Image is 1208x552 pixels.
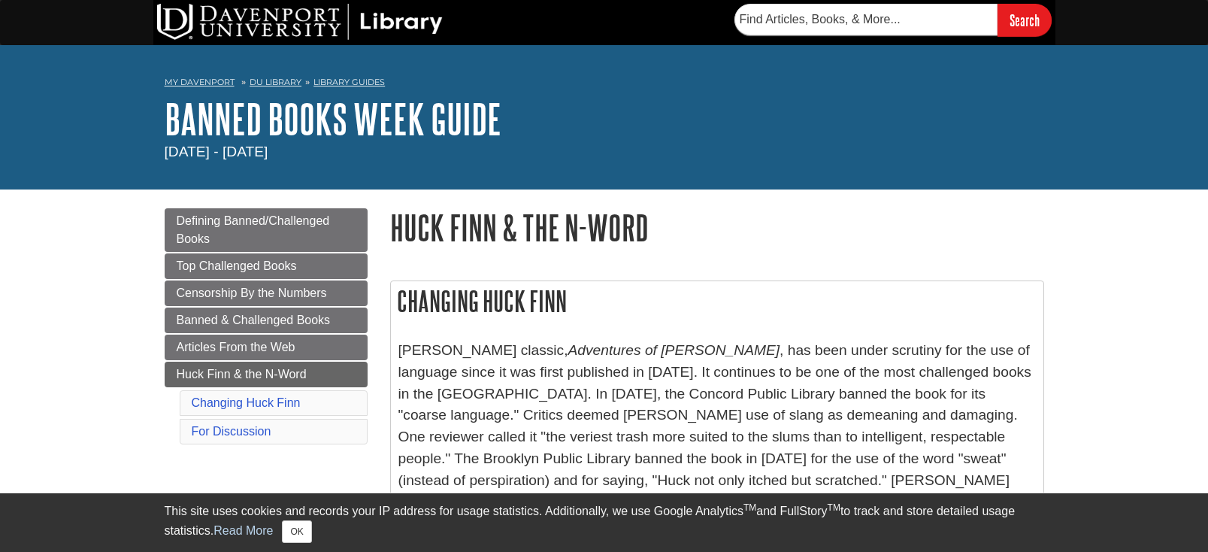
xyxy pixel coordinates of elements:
a: Read More [213,524,273,537]
span: Top Challenged Books [177,259,297,272]
h2: Changing Huck Finn [391,281,1043,321]
a: DU Library [250,77,301,87]
a: Top Challenged Books [165,253,368,279]
h1: Huck Finn & the N-Word [390,208,1044,247]
sup: TM [743,502,756,513]
a: Defining Banned/Challenged Books [165,208,368,252]
sup: TM [828,502,840,513]
span: [DATE] - [DATE] [165,144,268,159]
form: Searches DU Library's articles, books, and more [734,4,1052,36]
div: This site uses cookies and records your IP address for usage statistics. Additionally, we use Goo... [165,502,1044,543]
em: Adventures of [PERSON_NAME] [568,342,780,358]
a: For Discussion [192,425,271,438]
input: Search [998,4,1052,36]
span: Huck Finn & the N-Word [177,368,307,381]
a: Library Guides [313,77,385,87]
span: Banned & Challenged Books [177,314,331,326]
span: Censorship By the Numbers [177,287,327,299]
span: Defining Banned/Challenged Books [177,214,330,245]
a: Huck Finn & the N-Word [165,362,368,387]
a: Censorship By the Numbers [165,281,368,306]
nav: breadcrumb [165,72,1044,96]
a: Banned Books Week Guide [165,96,501,142]
a: My Davenport [165,76,235,89]
span: Articles From the Web [177,341,295,353]
div: Guide Page Menu [165,208,368,447]
a: Changing Huck Finn [192,396,301,409]
a: Articles From the Web [165,335,368,360]
a: Banned & Challenged Books [165,308,368,333]
input: Find Articles, Books, & More... [734,4,998,35]
button: Close [282,520,311,543]
img: DU Library [157,4,443,40]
